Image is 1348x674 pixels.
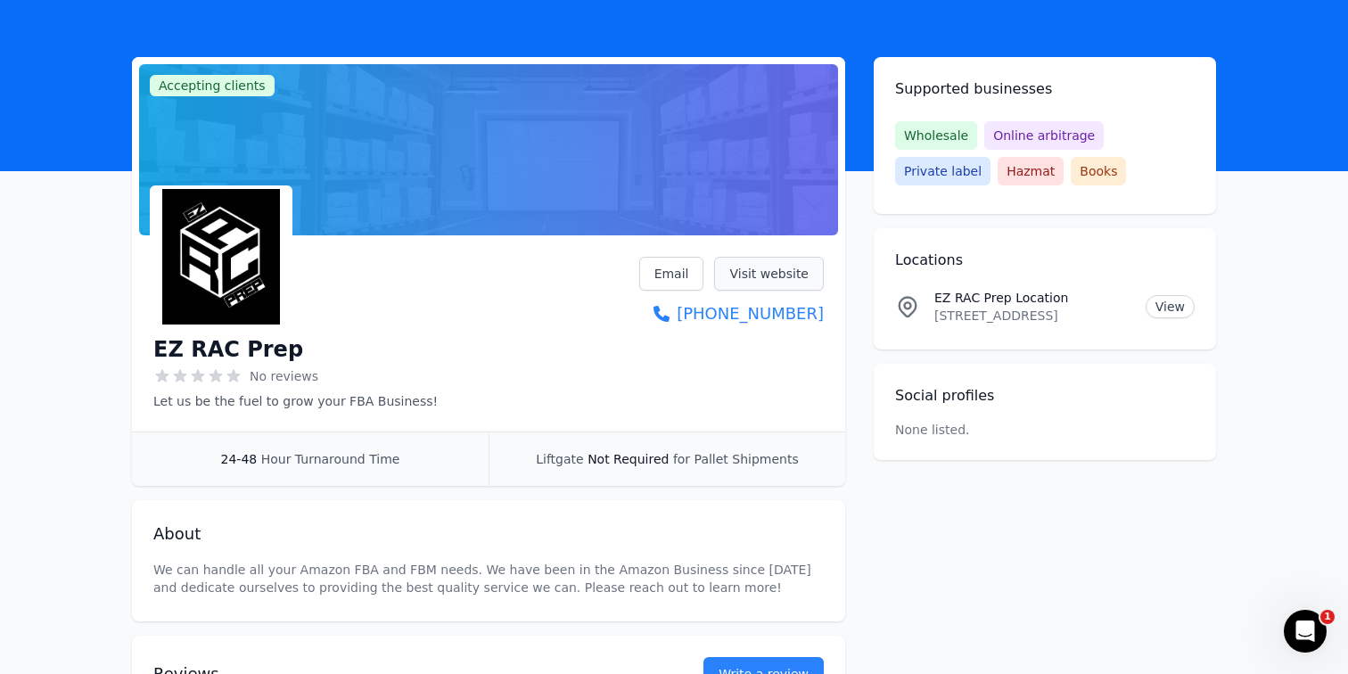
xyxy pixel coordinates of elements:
[221,452,258,466] span: 24-48
[1146,295,1195,318] a: View
[153,561,824,596] p: We can handle all your Amazon FBA and FBM needs. We have been in the Amazon Business since [DATE]...
[934,307,1131,325] p: [STREET_ADDRESS]
[150,75,275,96] span: Accepting clients
[153,189,289,325] img: EZ RAC Prep
[673,452,799,466] span: for Pallet Shipments
[895,78,1195,100] h2: Supported businesses
[895,157,990,185] span: Private label
[895,250,1195,271] h2: Locations
[1284,610,1327,653] iframe: Intercom live chat
[153,335,303,364] h1: EZ RAC Prep
[895,121,977,150] span: Wholesale
[250,367,318,385] span: No reviews
[639,257,704,291] a: Email
[998,157,1064,185] span: Hazmat
[588,452,669,466] span: Not Required
[639,301,824,326] a: [PHONE_NUMBER]
[934,289,1131,307] p: EZ RAC Prep Location
[895,385,1195,407] h2: Social profiles
[261,452,400,466] span: Hour Turnaround Time
[1071,157,1126,185] span: Books
[984,121,1104,150] span: Online arbitrage
[153,392,438,410] p: Let us be the fuel to grow your FBA Business!
[153,522,824,547] h2: About
[536,452,583,466] span: Liftgate
[714,257,824,291] a: Visit website
[1320,610,1335,624] span: 1
[895,421,970,439] p: None listed.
